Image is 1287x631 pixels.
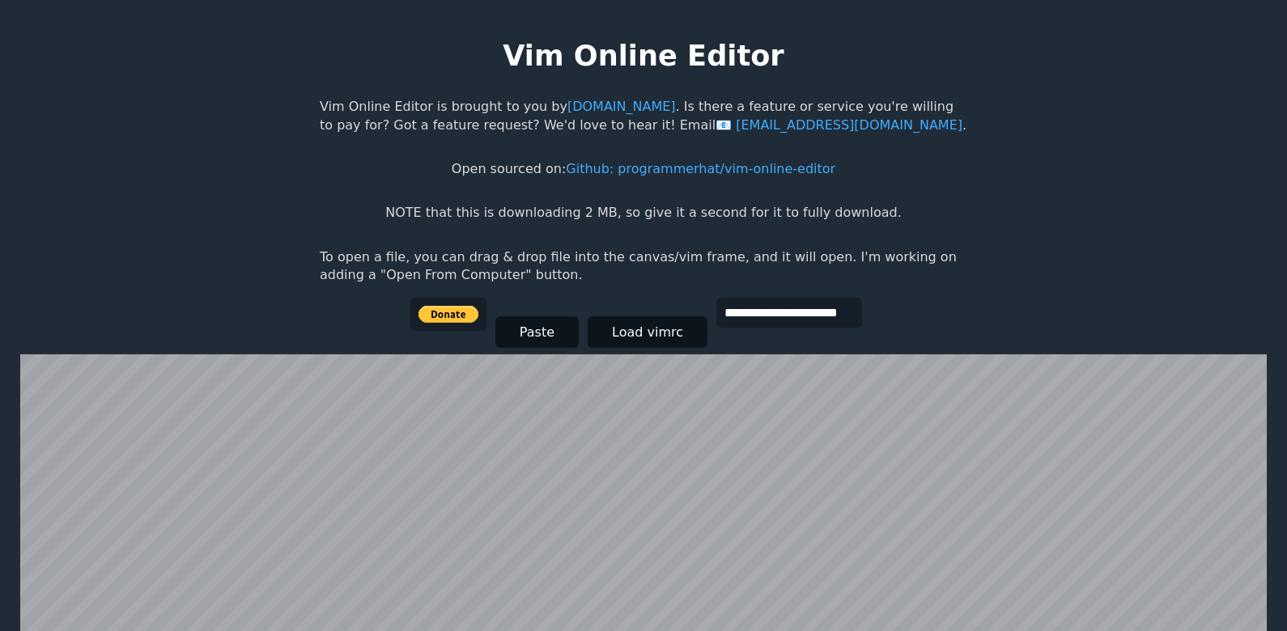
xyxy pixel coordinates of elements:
[452,160,835,178] p: Open sourced on:
[716,117,962,133] a: [EMAIL_ADDRESS][DOMAIN_NAME]
[566,161,835,176] a: Github: programmerhat/vim-online-editor
[495,316,579,348] button: Paste
[567,99,676,114] a: [DOMAIN_NAME]
[385,204,901,222] p: NOTE that this is downloading 2 MB, so give it a second for it to fully download.
[320,248,967,285] p: To open a file, you can drag & drop file into the canvas/vim frame, and it will open. I'm working...
[503,36,784,75] h1: Vim Online Editor
[588,316,707,348] button: Load vimrc
[320,98,967,134] p: Vim Online Editor is brought to you by . Is there a feature or service you're willing to pay for?...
